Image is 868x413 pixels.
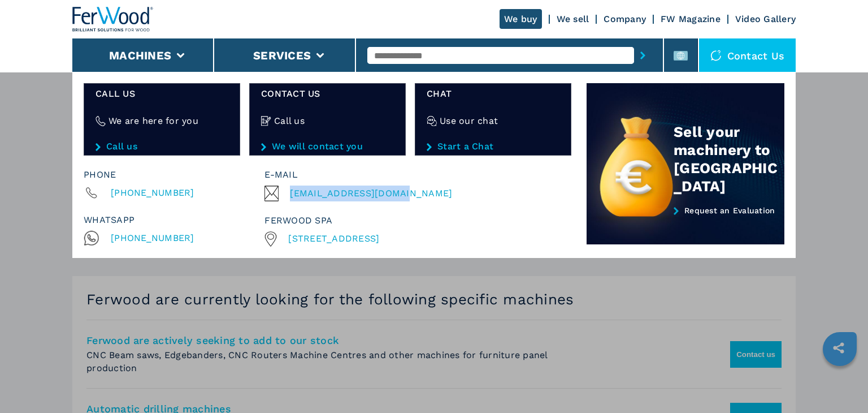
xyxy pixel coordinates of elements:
a: Request an Evaluation [587,206,784,245]
span: CONTACT US [261,87,394,100]
img: +39 3279347250 [264,231,277,247]
button: Services [253,49,311,62]
a: We sell [557,14,589,24]
div: Ferwood Spa [264,213,566,229]
span: [EMAIL_ADDRESS][DOMAIN_NAME] [290,186,452,201]
div: Sell your machinery to [GEOGRAPHIC_DATA] [674,123,784,195]
button: submit-button [634,42,652,68]
a: We buy [500,9,542,29]
a: FW Magazine [661,14,721,24]
span: Call us [96,87,228,100]
img: Call us [261,116,271,126]
img: We are here for you [96,116,106,126]
img: Use our chat [427,116,437,126]
span: Chat [427,87,559,100]
a: Call us [96,141,228,152]
a: We will contact you [261,141,394,152]
img: Ferwood [72,7,154,32]
span: [STREET_ADDRESS] [288,233,379,244]
h4: Use our chat [440,114,498,127]
span: [PHONE_NUMBER] [111,230,194,246]
div: Contact us [699,38,796,72]
div: whatsapp [84,212,264,228]
img: Phone [84,185,99,201]
span: [PHONE_NUMBER] [111,185,194,201]
h4: Call us [274,114,305,127]
a: Start a Chat [427,141,559,152]
div: Phone [84,167,264,183]
img: Contact us [710,50,722,61]
img: Email [264,186,279,201]
a: Video Gallery [735,14,796,24]
h4: We are here for you [108,114,198,127]
div: E-mail [264,167,566,183]
a: [STREET_ADDRESS] [288,233,379,245]
img: Whatsapp [84,230,99,246]
button: Machines [109,49,171,62]
a: Company [604,14,646,24]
